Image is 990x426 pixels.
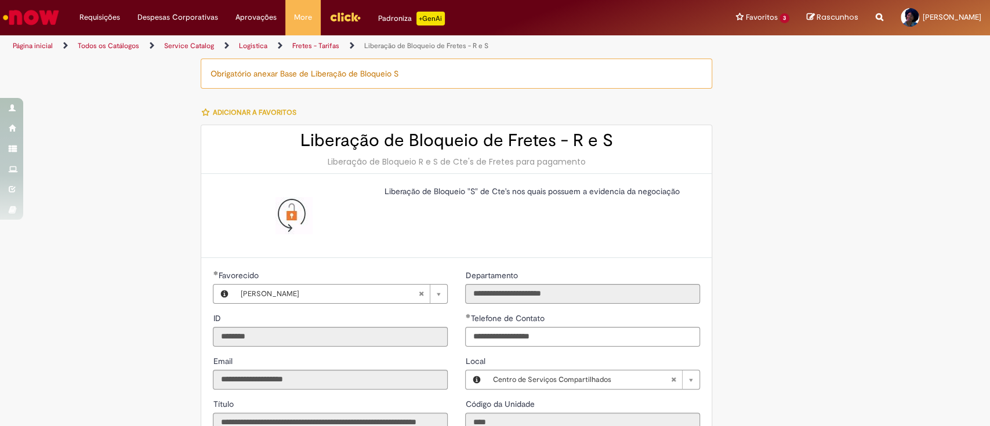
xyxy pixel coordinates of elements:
[384,185,691,197] p: Liberação de Bloqueio "S" de Cte's nos quais possuem a evidencia da negociação
[234,285,447,303] a: [PERSON_NAME]Limpar campo Favorecido
[465,284,700,304] input: Departamento
[292,41,339,50] a: Fretes - Tarifas
[465,399,536,409] span: Somente leitura - Código da Unidade
[9,35,651,57] ul: Trilhas de página
[213,313,223,323] span: Somente leitura - ID
[213,156,700,168] div: Liberação de Bloqueio R e S de Cte's de Fretes para pagamento
[487,370,699,389] a: Centro de Serviços CompartilhadosLimpar campo Local
[745,12,777,23] span: Favoritos
[665,370,682,389] abbr: Limpar campo Local
[78,41,139,50] a: Todos os Catálogos
[466,370,487,389] button: Local, Visualizar este registro Centro de Serviços Compartilhados
[164,41,214,50] a: Service Catalog
[807,12,858,23] a: Rascunhos
[213,285,234,303] button: Favorecido, Visualizar este registro Esther Teodoro Da Silva
[213,131,700,150] h2: Liberação de Bloqueio de Fretes - R e S
[416,12,445,26] p: +GenAi
[378,12,445,26] div: Padroniza
[137,12,218,23] span: Despesas Corporativas
[239,41,267,50] a: Logistica
[1,6,61,29] img: ServiceNow
[213,355,234,367] label: Somente leitura - Email
[213,398,235,410] label: Somente leitura - Título
[213,327,448,347] input: ID
[817,12,858,23] span: Rascunhos
[465,398,536,410] label: Somente leitura - Código da Unidade
[465,270,520,281] label: Somente leitura - Departamento
[275,197,313,234] img: Liberação de Bloqueio de Fretes - R e S
[213,370,448,389] input: Email
[329,8,361,26] img: click_logo_yellow_360x200.png
[492,370,670,389] span: Centro de Serviços Compartilhados
[294,12,312,23] span: More
[465,327,700,347] input: Telefone de Contato
[240,285,418,303] span: [PERSON_NAME]
[465,356,487,366] span: Local
[201,100,302,125] button: Adicionar a Favoritos
[213,356,234,366] span: Somente leitura - Email
[470,313,546,323] span: Telefone de Contato
[923,12,981,22] span: [PERSON_NAME]
[213,271,218,275] span: Obrigatório Preenchido
[213,312,223,324] label: Somente leitura - ID
[364,41,488,50] a: Liberação de Bloqueio de Fretes - R e S
[779,13,789,23] span: 3
[13,41,53,50] a: Página inicial
[213,399,235,409] span: Somente leitura - Título
[218,270,260,281] span: Necessários - Favorecido
[235,12,277,23] span: Aprovações
[212,108,296,117] span: Adicionar a Favoritos
[412,285,430,303] abbr: Limpar campo Favorecido
[201,59,712,89] div: Obrigatório anexar Base de Liberação de Bloqueio S
[465,314,470,318] span: Obrigatório Preenchido
[79,12,120,23] span: Requisições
